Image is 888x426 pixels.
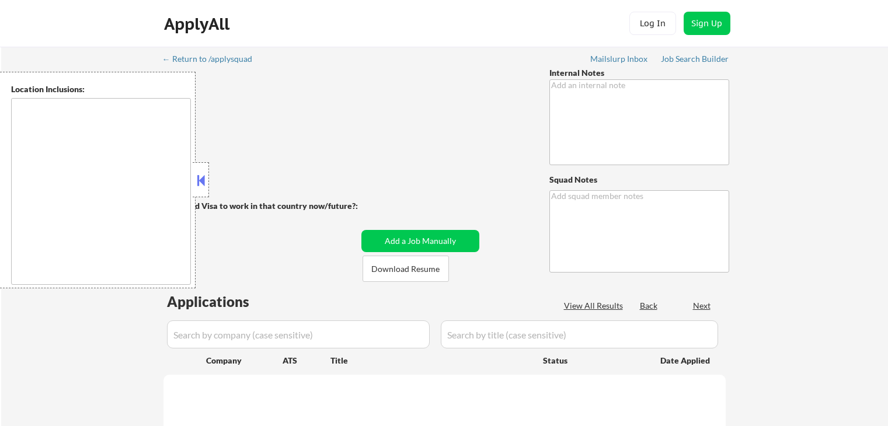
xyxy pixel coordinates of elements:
[640,300,659,312] div: Back
[283,355,330,366] div: ATS
[441,320,718,348] input: Search by title (case sensitive)
[11,83,191,95] div: Location Inclusions:
[549,67,729,79] div: Internal Notes
[543,350,643,371] div: Status
[167,295,283,309] div: Applications
[549,174,729,186] div: Squad Notes
[661,55,729,63] div: Job Search Builder
[363,256,449,282] button: Download Resume
[564,300,626,312] div: View All Results
[163,201,358,211] strong: Will need Visa to work in that country now/future?:
[206,355,283,366] div: Company
[167,320,430,348] input: Search by company (case sensitive)
[330,355,532,366] div: Title
[164,14,233,34] div: ApplyAll
[361,230,479,252] button: Add a Job Manually
[629,12,676,35] button: Log In
[162,54,263,66] a: ← Return to /applysquad
[693,300,712,312] div: Next
[684,12,730,35] button: Sign Up
[590,55,649,63] div: Mailslurp Inbox
[162,55,263,63] div: ← Return to /applysquad
[660,355,712,366] div: Date Applied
